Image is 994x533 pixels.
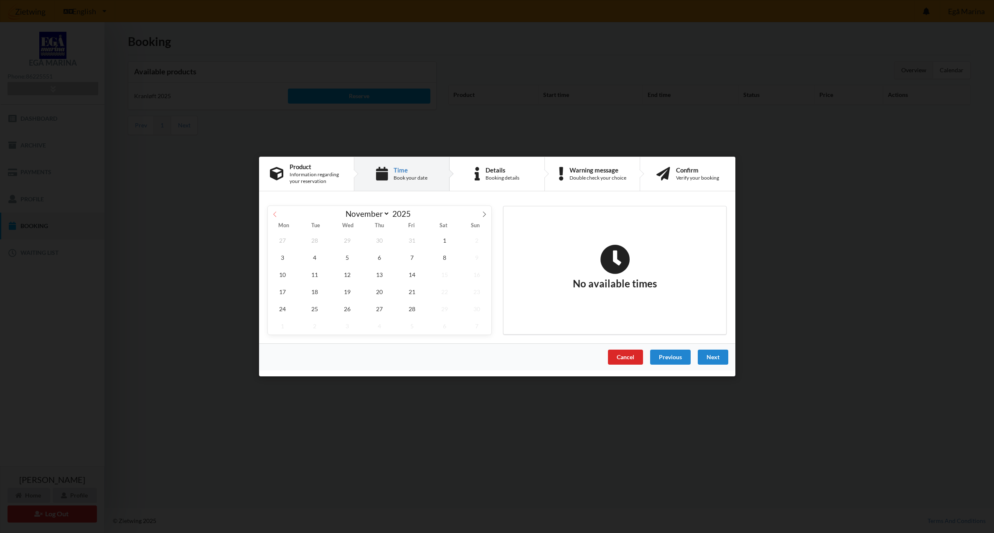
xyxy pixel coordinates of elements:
span: Fri [395,223,427,229]
span: December 2, 2025 [300,317,329,335]
div: Verify your booking [676,175,719,181]
span: Wed [331,223,363,229]
div: Book your date [394,175,427,181]
span: November 17, 2025 [268,283,297,300]
div: Confirm [676,167,719,173]
span: November 8, 2025 [430,249,459,266]
span: November 10, 2025 [268,266,297,283]
span: November 6, 2025 [365,249,394,266]
span: November 7, 2025 [397,249,427,266]
div: Double check your choice [569,175,626,181]
span: December 1, 2025 [268,317,297,335]
span: November 13, 2025 [365,266,394,283]
div: Booking details [486,175,519,181]
span: November 20, 2025 [365,283,394,300]
span: November 24, 2025 [268,300,297,317]
span: November 25, 2025 [300,300,329,317]
span: November 3, 2025 [268,249,297,266]
span: October 28, 2025 [300,232,329,249]
span: December 4, 2025 [365,317,394,335]
div: Previous [650,350,690,365]
span: November 26, 2025 [333,300,362,317]
span: November 28, 2025 [397,300,427,317]
select: Month [341,208,390,219]
div: Warning message [569,167,626,173]
span: November 30, 2025 [462,300,491,317]
span: November 21, 2025 [397,283,427,300]
div: Time [394,167,427,173]
span: Mon [268,223,300,229]
span: November 12, 2025 [333,266,362,283]
div: Information regarding your reservation [290,171,343,185]
span: November 27, 2025 [365,300,394,317]
input: Year [390,209,417,218]
span: Sat [427,223,459,229]
span: October 29, 2025 [333,232,362,249]
div: Cancel [608,350,643,365]
span: November 23, 2025 [462,283,491,300]
span: October 27, 2025 [268,232,297,249]
span: November 22, 2025 [430,283,459,300]
span: December 5, 2025 [397,317,427,335]
div: Next [697,350,728,365]
span: November 11, 2025 [300,266,329,283]
span: November 18, 2025 [300,283,329,300]
span: November 14, 2025 [397,266,427,283]
span: December 3, 2025 [333,317,362,335]
span: Sun [459,223,491,229]
span: Thu [364,223,395,229]
h2: No available times [573,244,657,290]
span: November 29, 2025 [430,300,459,317]
span: October 31, 2025 [397,232,427,249]
span: November 19, 2025 [333,283,362,300]
div: Product [290,163,343,170]
div: Details [486,167,519,173]
span: December 6, 2025 [430,317,459,335]
span: November 1, 2025 [430,232,459,249]
span: November 2, 2025 [462,232,491,249]
span: December 7, 2025 [462,317,491,335]
span: November 4, 2025 [300,249,329,266]
span: November 16, 2025 [462,266,491,283]
span: November 15, 2025 [430,266,459,283]
span: November 5, 2025 [333,249,362,266]
span: October 30, 2025 [365,232,394,249]
span: November 9, 2025 [462,249,491,266]
span: Tue [300,223,331,229]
